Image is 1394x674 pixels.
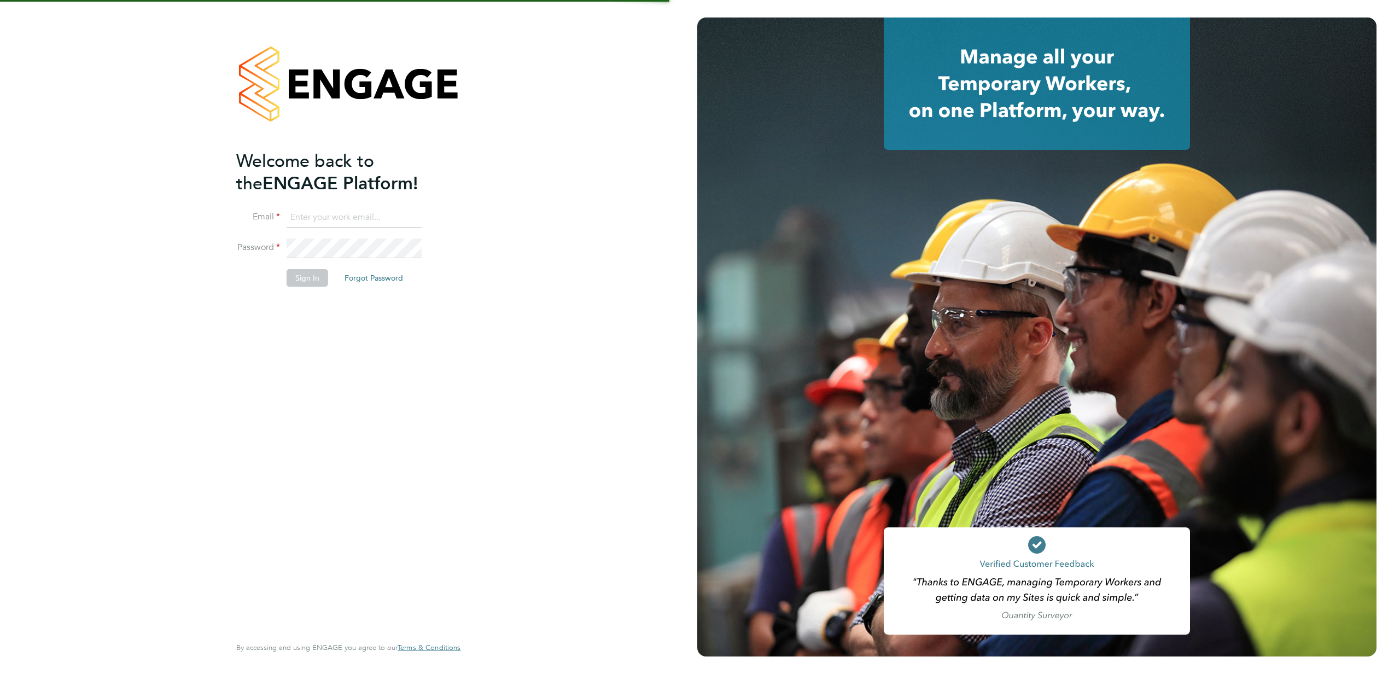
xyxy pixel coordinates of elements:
span: Terms & Conditions [398,643,460,652]
a: Terms & Conditions [398,643,460,652]
button: Sign In [287,269,328,287]
input: Enter your work email... [287,208,422,228]
span: By accessing and using ENGAGE you agree to our [236,643,460,652]
label: Email [236,211,280,223]
h2: ENGAGE Platform! [236,150,450,195]
label: Password [236,242,280,253]
span: Welcome back to the [236,150,374,194]
button: Forgot Password [336,269,412,287]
